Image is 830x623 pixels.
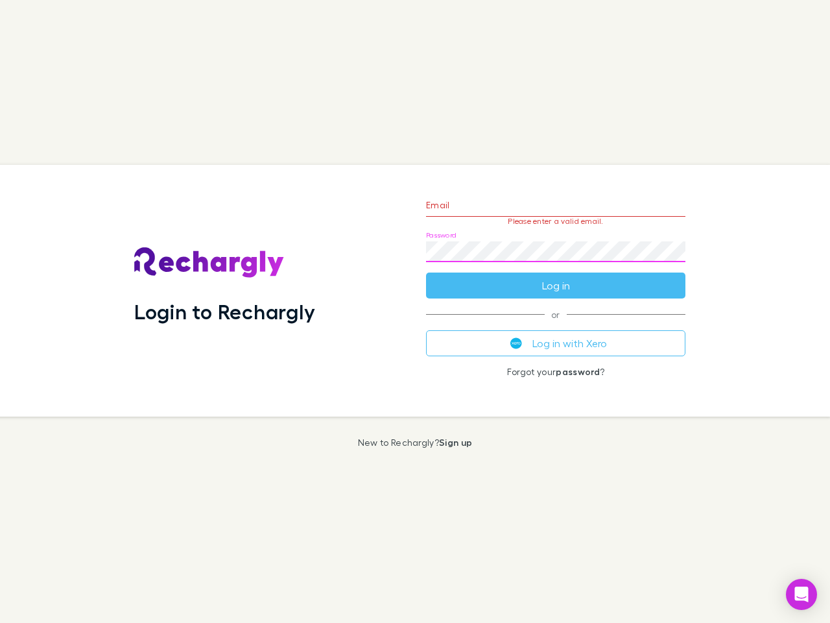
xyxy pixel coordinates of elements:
[134,299,315,324] h1: Login to Rechargly
[426,330,685,356] button: Log in with Xero
[426,230,456,240] label: Password
[786,579,817,610] div: Open Intercom Messenger
[134,247,285,278] img: Rechargly's Logo
[426,367,685,377] p: Forgot your ?
[439,437,472,448] a: Sign up
[556,366,600,377] a: password
[510,337,522,349] img: Xero's logo
[358,437,473,448] p: New to Rechargly?
[426,273,685,299] button: Log in
[426,217,685,226] p: Please enter a valid email.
